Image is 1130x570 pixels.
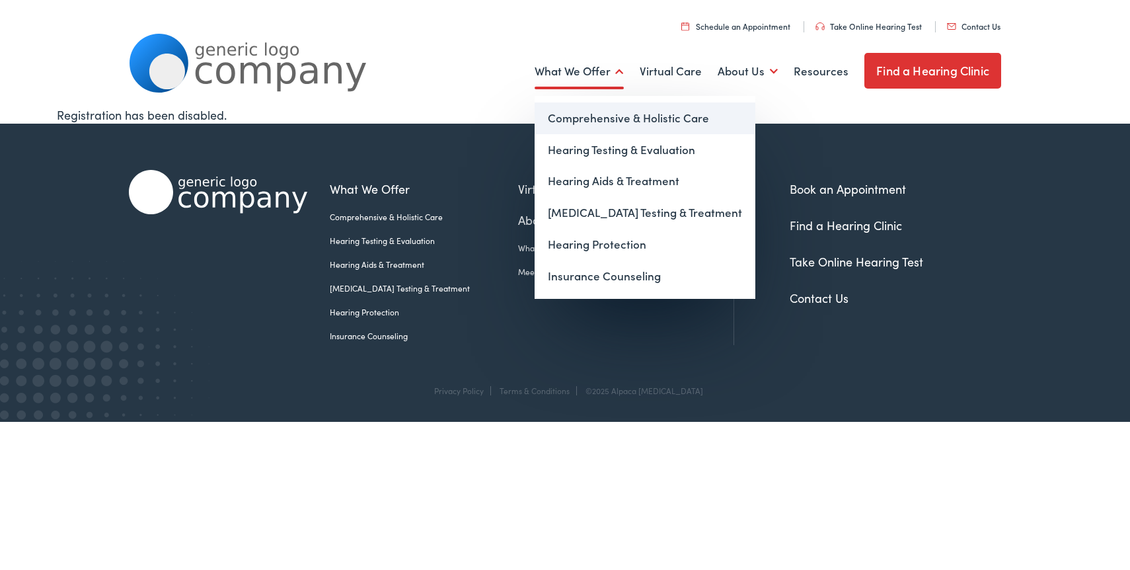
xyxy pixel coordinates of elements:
[535,47,624,96] a: What We Offer
[535,165,755,197] a: Hearing Aids & Treatment
[815,22,825,30] img: utility icon
[864,53,1001,89] a: Find a Hearing Clinic
[129,170,307,214] img: Alpaca Audiology
[947,20,1000,32] a: Contact Us
[535,102,755,134] a: Comprehensive & Holistic Care
[790,181,906,197] a: Book an Appointment
[518,266,630,278] a: Meet the Team
[518,242,630,254] a: What We Believe
[535,229,755,261] a: Hearing Protection
[790,253,923,270] a: Take Online Hearing Test
[535,197,755,229] a: [MEDICAL_DATA] Testing & Treatment
[330,211,518,223] a: Comprehensive & Holistic Care
[330,235,518,247] a: Hearing Testing & Evaluation
[794,47,848,96] a: Resources
[330,259,518,270] a: Hearing Aids & Treatment
[330,180,518,198] a: What We Offer
[947,23,956,30] img: utility icon
[535,261,755,292] a: Insurance Counseling
[681,20,790,32] a: Schedule an Appointment
[434,385,484,396] a: Privacy Policy
[500,385,570,396] a: Terms & Conditions
[330,330,518,342] a: Insurance Counseling
[518,180,630,198] a: Virtual Care
[718,47,778,96] a: About Us
[57,106,1074,124] div: Registration has been disabled.
[815,20,922,32] a: Take Online Hearing Test
[681,22,689,30] img: utility icon
[790,290,848,306] a: Contact Us
[330,306,518,318] a: Hearing Protection
[790,217,902,233] a: Find a Hearing Clinic
[535,134,755,166] a: Hearing Testing & Evaluation
[330,282,518,294] a: [MEDICAL_DATA] Testing & Treatment
[579,386,703,395] div: ©2025 Alpaca [MEDICAL_DATA]
[518,211,630,229] a: About Us
[640,47,702,96] a: Virtual Care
